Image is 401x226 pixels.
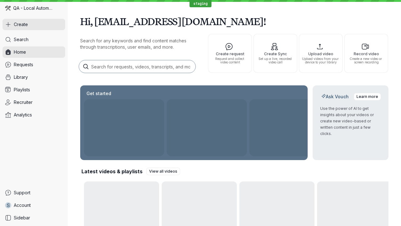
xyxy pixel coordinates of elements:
[3,72,65,83] a: Library
[3,187,65,198] a: Support
[3,109,65,121] a: Analytics
[14,21,28,28] span: Create
[14,49,26,55] span: Home
[3,84,65,95] a: Playlists
[3,34,65,45] a: Search
[146,168,180,175] a: View all videos
[5,5,11,11] img: QA - Local Automation avatar
[344,34,388,73] button: Record videoCreate a new video or screen recording
[3,46,65,58] a: Home
[149,168,177,175] span: View all videos
[14,87,30,93] span: Playlists
[3,212,65,223] a: Sidebar
[3,200,65,211] a: sAccount
[208,34,252,73] button: Create requestRequest and collect video content
[320,105,381,137] p: Use the power of AI to get insights about your videos or create new video-based or written conten...
[347,57,385,64] span: Create a new video or screen recording
[256,57,294,64] span: Set up a live, recorded video call
[7,202,10,208] span: s
[357,94,378,100] span: Learn more
[320,94,350,100] h2: Ask Vouch
[14,215,30,221] span: Sidebar
[253,34,297,73] button: Create SyncSet up a live, recorded video call
[14,190,30,196] span: Support
[256,52,294,56] span: Create Sync
[14,36,29,43] span: Search
[211,57,249,64] span: Request and collect video content
[85,90,112,97] h2: Get started
[302,57,340,64] span: Upload videos from your device to your library
[80,38,197,50] p: Search for any keywords and find content matches through transcriptions, user emails, and more.
[354,93,381,100] a: Learn more
[13,5,53,11] span: QA - Local Automation
[81,168,143,175] h2: Latest videos & playlists
[79,60,195,73] input: Search for requests, videos, transcripts, and more...
[80,13,388,30] h1: Hi, [EMAIL_ADDRESS][DOMAIN_NAME]!
[14,99,33,105] span: Recruiter
[3,3,65,14] div: QA - Local Automation
[211,52,249,56] span: Create request
[14,112,32,118] span: Analytics
[3,59,65,70] a: Requests
[14,62,33,68] span: Requests
[3,97,65,108] a: Recruiter
[302,52,340,56] span: Upload video
[14,202,31,208] span: Account
[299,34,343,73] button: Upload videoUpload videos from your device to your library
[347,52,385,56] span: Record video
[3,19,65,30] button: Create
[14,74,28,80] span: Library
